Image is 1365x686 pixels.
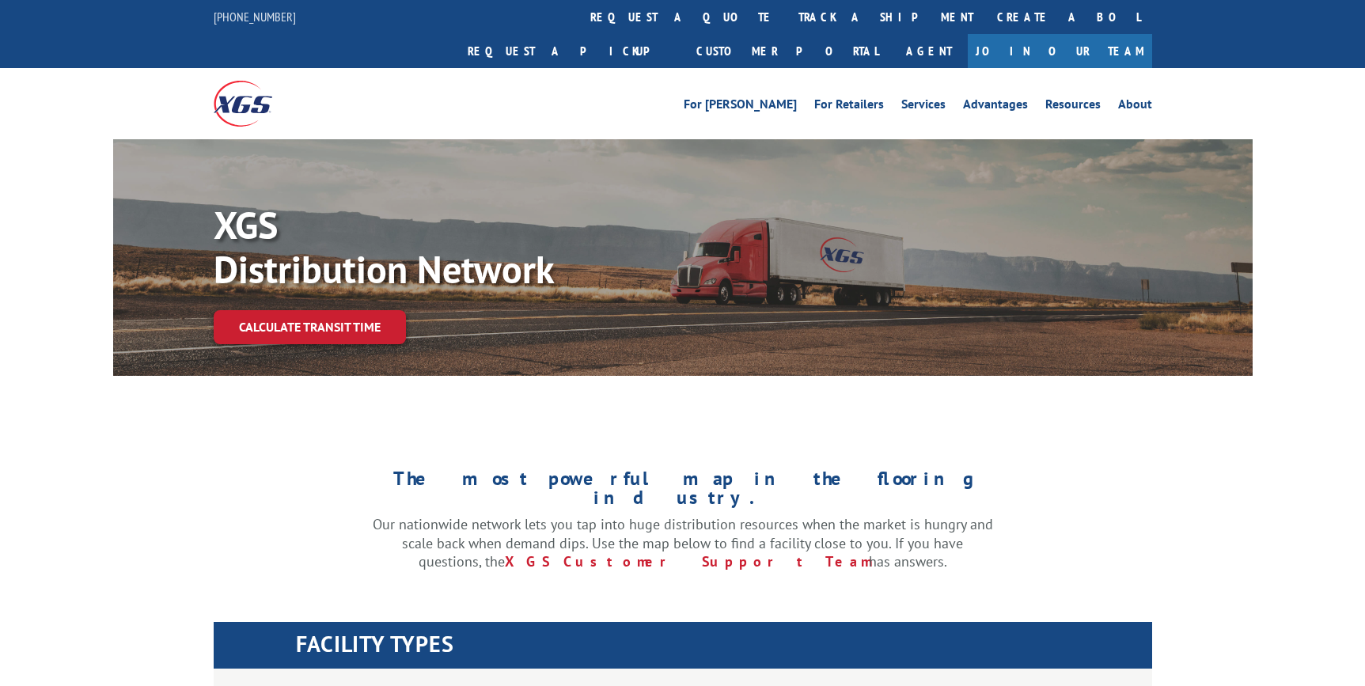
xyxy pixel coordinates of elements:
a: [PHONE_NUMBER] [214,9,296,25]
a: Customer Portal [684,34,890,68]
a: Request a pickup [456,34,684,68]
a: Advantages [963,98,1028,116]
p: Our nationwide network lets you tap into huge distribution resources when the market is hungry an... [373,515,993,571]
h1: FACILITY TYPES [296,633,1152,663]
a: Resources [1045,98,1101,116]
a: Join Our Team [968,34,1152,68]
p: XGS Distribution Network [214,203,688,291]
a: For [PERSON_NAME] [684,98,797,116]
a: XGS Customer Support Team [505,552,869,570]
a: Calculate transit time [214,310,406,344]
h1: The most powerful map in the flooring industry. [373,469,993,515]
a: About [1118,98,1152,116]
a: Agent [890,34,968,68]
a: For Retailers [814,98,884,116]
a: Services [901,98,946,116]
